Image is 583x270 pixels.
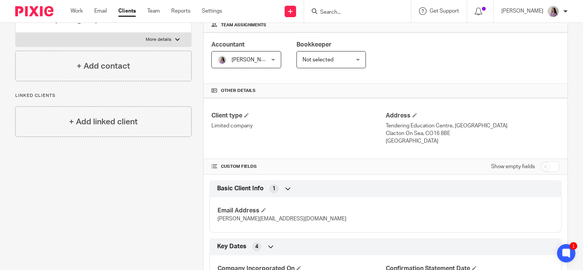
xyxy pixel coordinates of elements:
img: Olivia.jpg [547,5,559,18]
h4: Address [386,112,560,120]
span: 4 [255,243,258,251]
a: Settings [202,7,222,15]
span: Other details [221,88,256,94]
span: Bookkeeper [296,42,332,48]
span: Team assignments [221,22,266,28]
h4: + Add linked client [69,116,138,128]
a: Clients [118,7,136,15]
a: Email [94,7,107,15]
span: [PERSON_NAME][EMAIL_ADDRESS][DOMAIN_NAME] [217,216,346,222]
h4: + Add contact [77,60,130,72]
img: Olivia.jpg [217,55,227,64]
a: Work [71,7,83,15]
p: More details [146,37,171,43]
a: Reports [171,7,190,15]
span: [PERSON_NAME] [232,57,274,63]
h4: Client type [211,112,385,120]
p: Limited company [211,122,385,130]
span: Key Dates [217,243,246,251]
p: Linked clients [15,93,192,99]
h4: Email Address [217,207,385,215]
label: Show empty fields [491,163,535,170]
p: Clacton On Sea, CO16 8BE [386,130,560,137]
input: Search [319,9,388,16]
span: Basic Client Info [217,185,264,193]
h4: CUSTOM FIELDS [211,164,385,170]
p: [PERSON_NAME] [501,7,543,15]
img: Pixie [15,6,53,16]
p: Tendering Education Centre, [GEOGRAPHIC_DATA] [386,122,560,130]
p: [GEOGRAPHIC_DATA] [386,137,560,145]
span: Not selected [303,57,333,63]
span: Accountant [211,42,245,48]
span: 1 [272,185,275,193]
a: Team [147,7,160,15]
span: Get Support [430,8,459,14]
div: 1 [570,242,577,250]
